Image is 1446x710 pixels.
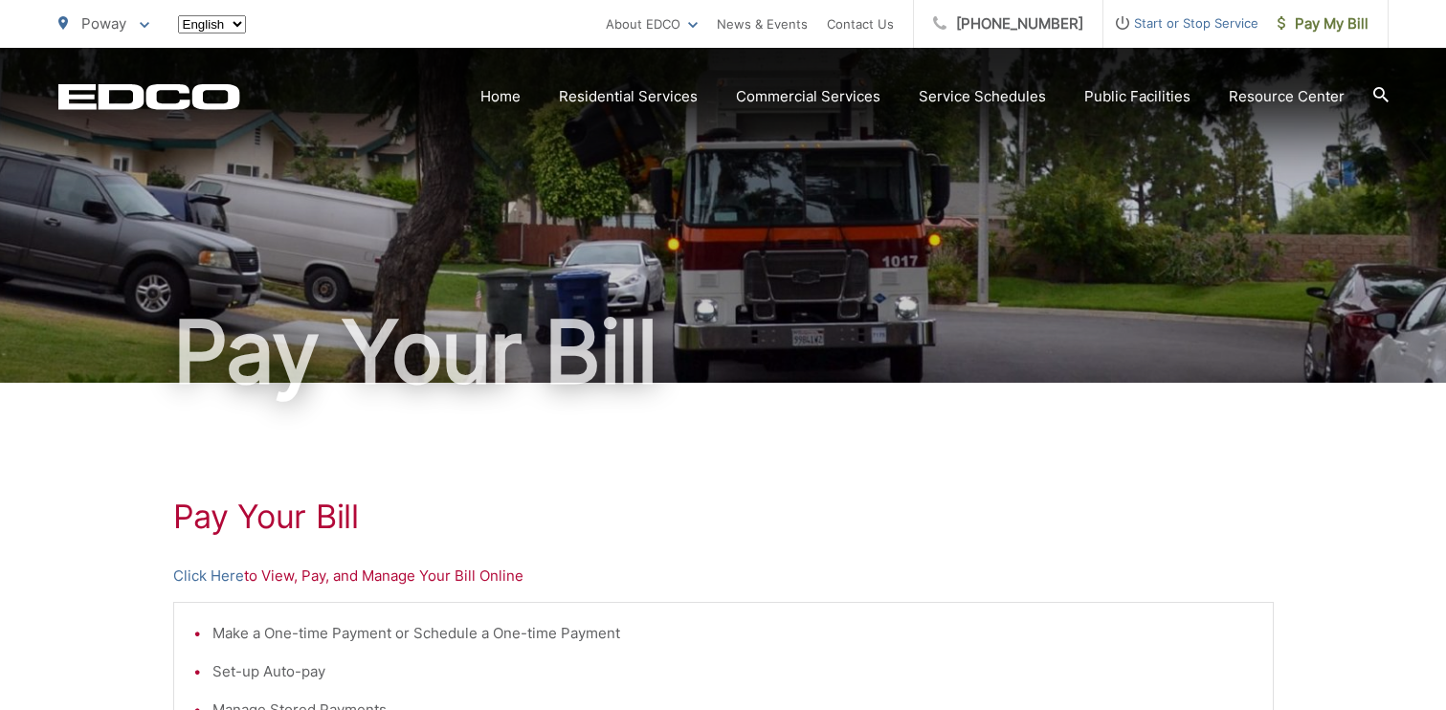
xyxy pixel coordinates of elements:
a: Contact Us [827,12,894,35]
a: Home [480,85,521,108]
a: Service Schedules [919,85,1046,108]
h1: Pay Your Bill [58,304,1389,400]
a: About EDCO [606,12,698,35]
a: Click Here [173,565,244,588]
a: News & Events [717,12,808,35]
a: Resource Center [1229,85,1345,108]
a: Residential Services [559,85,698,108]
h1: Pay Your Bill [173,498,1274,536]
span: Poway [81,14,126,33]
span: Pay My Bill [1278,12,1368,35]
p: to View, Pay, and Manage Your Bill Online [173,565,1274,588]
a: Commercial Services [736,85,880,108]
select: Select a language [178,15,246,33]
a: Public Facilities [1084,85,1190,108]
li: Set-up Auto-pay [212,660,1254,683]
li: Make a One-time Payment or Schedule a One-time Payment [212,622,1254,645]
a: EDCD logo. Return to the homepage. [58,83,240,110]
